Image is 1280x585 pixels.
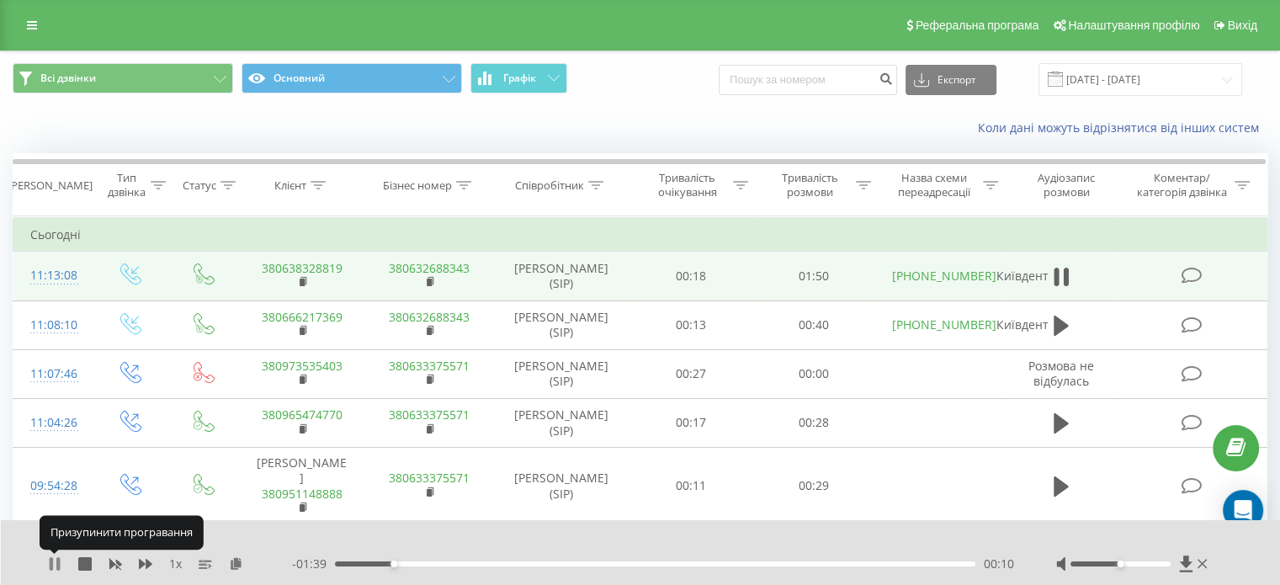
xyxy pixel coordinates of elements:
div: Тип дзвінка [106,171,146,199]
div: Тривалість розмови [767,171,852,199]
td: [PERSON_NAME] (SIP) [493,300,630,349]
div: Статус [183,178,216,193]
div: Accessibility label [1117,561,1123,567]
span: - 01:39 [292,556,335,572]
td: [PERSON_NAME] (SIP) [493,398,630,447]
td: [PERSON_NAME] (SIP) [493,448,630,525]
div: 11:13:08 [30,259,75,292]
div: 11:08:10 [30,309,75,342]
span: Налаштування профілю [1068,19,1199,32]
button: Експорт [906,65,996,95]
div: 11:04:26 [30,407,75,439]
a: 380638328819 [262,260,343,276]
td: 00:18 [630,252,752,300]
td: 00:17 [630,398,752,447]
td: 00:27 [630,349,752,398]
span: Графік [503,72,536,84]
button: Графік [470,63,567,93]
span: Всі дзвінки [40,72,96,85]
a: 380965474770 [262,407,343,423]
div: Аудіозапис розмови [1017,171,1116,199]
div: 11:07:46 [30,358,75,391]
span: 1 x [169,556,182,572]
a: 380666217369 [262,309,343,325]
div: Співробітник [515,178,584,193]
a: 380633375571 [389,358,470,374]
div: Бізнес номер [383,178,452,193]
div: Accessibility label [390,561,397,567]
td: 00:11 [630,448,752,525]
div: Open Intercom Messenger [1223,490,1263,530]
td: 00:13 [630,300,752,349]
a: 380632688343 [389,309,470,325]
div: 09:54:28 [30,470,75,503]
td: Київдент [874,300,1001,349]
button: Основний [242,63,462,93]
a: 380633375571 [389,470,470,486]
input: Пошук за номером [719,65,897,95]
span: Реферальна програма [916,19,1039,32]
td: [PERSON_NAME] (SIP) [493,252,630,300]
td: Київдент [874,252,1001,300]
a: 380633375571 [389,407,470,423]
button: Всі дзвінки [13,63,233,93]
td: [PERSON_NAME] (SIP) [493,349,630,398]
td: 00:29 [752,448,874,525]
a: 380951148888 [262,486,343,502]
div: Клієнт [274,178,306,193]
div: Назва схеми переадресації [890,171,979,199]
a: 380973535403 [262,358,343,374]
span: Вихід [1228,19,1257,32]
div: Призупинити програвання [40,516,204,550]
td: 00:40 [752,300,874,349]
div: Коментар/категорія дзвінка [1132,171,1230,199]
a: [PHONE_NUMBER] [891,268,996,284]
div: Тривалість очікування [645,171,730,199]
td: 01:50 [752,252,874,300]
td: Сьогодні [13,218,1267,252]
a: [PHONE_NUMBER] [891,316,996,332]
div: [PERSON_NAME] [8,178,93,193]
a: 380632688343 [389,260,470,276]
td: [PERSON_NAME] [238,448,365,525]
a: Коли дані можуть відрізнятися вiд інших систем [978,120,1267,136]
td: 00:00 [752,349,874,398]
span: Розмова не відбулась [1028,358,1094,389]
span: 00:10 [984,556,1014,572]
td: 00:28 [752,398,874,447]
